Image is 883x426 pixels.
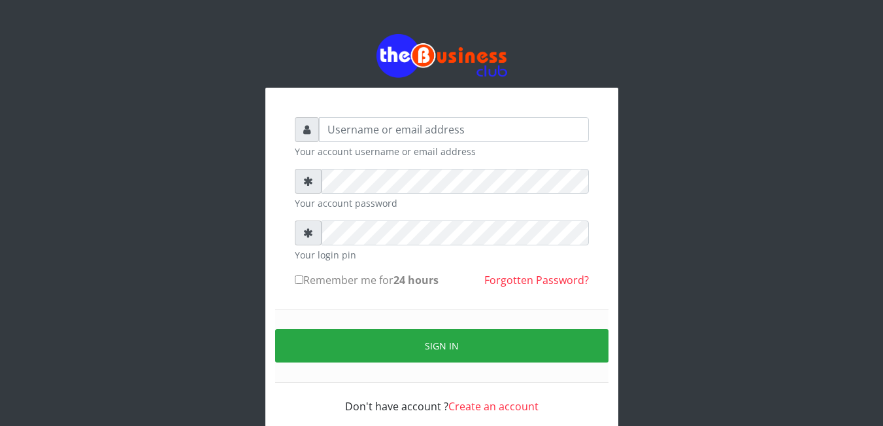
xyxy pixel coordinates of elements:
[295,248,589,262] small: Your login pin
[295,145,589,158] small: Your account username or email address
[295,272,439,288] label: Remember me for
[393,273,439,287] b: 24 hours
[448,399,539,414] a: Create an account
[295,383,589,414] div: Don't have account ?
[295,196,589,210] small: Your account password
[484,273,589,287] a: Forgotten Password?
[295,275,303,284] input: Remember me for24 hours
[275,329,608,363] button: Sign in
[319,117,589,142] input: Username or email address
